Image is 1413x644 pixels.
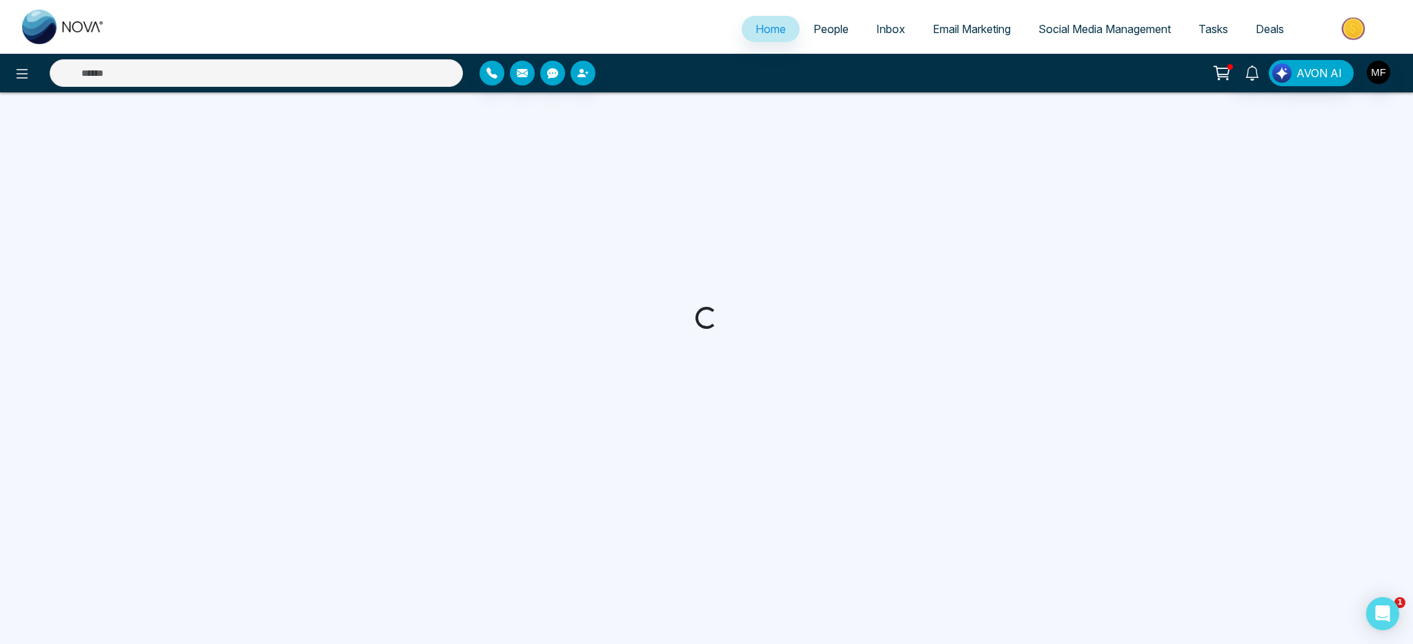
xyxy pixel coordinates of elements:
[1394,597,1405,608] span: 1
[1367,61,1390,84] img: User Avatar
[1269,60,1354,86] button: AVON AI
[862,16,919,42] a: Inbox
[1038,22,1171,36] span: Social Media Management
[22,10,105,44] img: Nova CRM Logo
[1025,16,1185,42] a: Social Media Management
[1366,597,1399,630] div: Open Intercom Messenger
[1198,22,1228,36] span: Tasks
[1242,16,1298,42] a: Deals
[919,16,1025,42] a: Email Marketing
[813,22,849,36] span: People
[1296,65,1342,81] span: AVON AI
[742,16,800,42] a: Home
[933,22,1011,36] span: Email Marketing
[876,22,905,36] span: Inbox
[1272,63,1292,83] img: Lead Flow
[1305,13,1405,44] img: Market-place.gif
[755,22,786,36] span: Home
[1256,22,1284,36] span: Deals
[1185,16,1242,42] a: Tasks
[800,16,862,42] a: People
